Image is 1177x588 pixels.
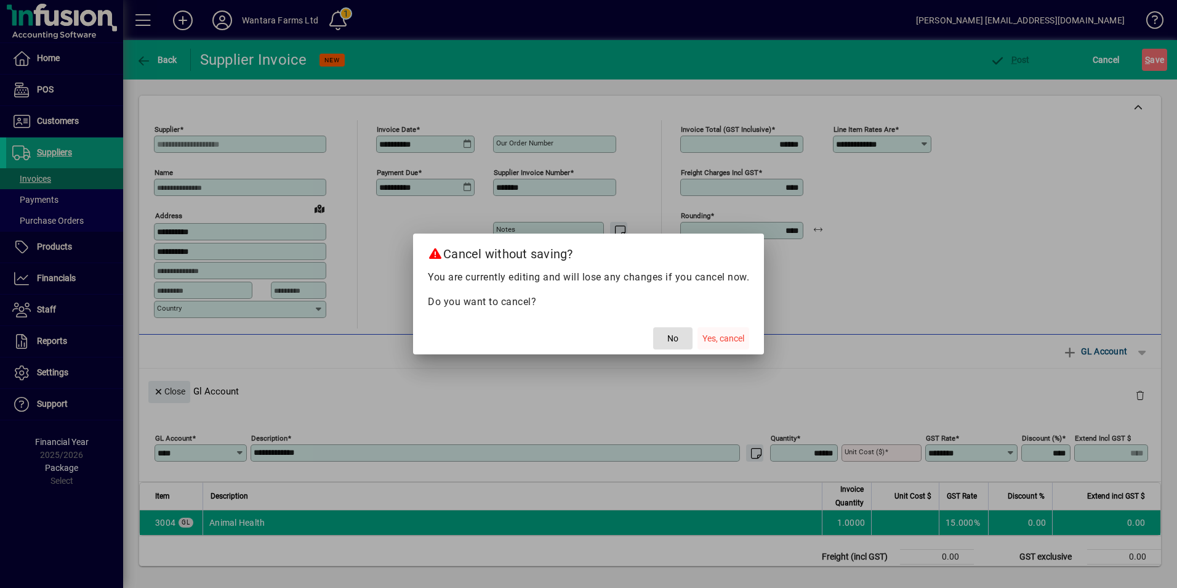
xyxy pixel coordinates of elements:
[667,332,678,345] span: No
[702,332,744,345] span: Yes, cancel
[653,327,693,349] button: No
[428,295,749,309] p: Do you want to cancel?
[428,270,749,285] p: You are currently editing and will lose any changes if you cancel now.
[413,234,764,269] h2: Cancel without saving?
[697,327,749,349] button: Yes, cancel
